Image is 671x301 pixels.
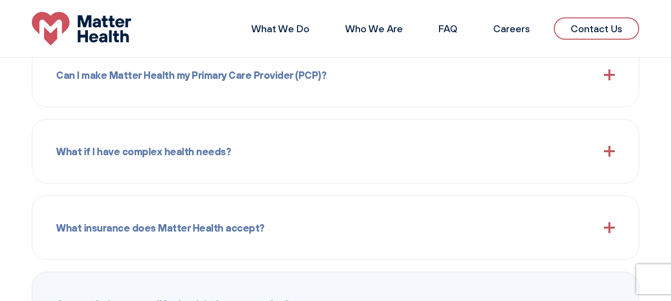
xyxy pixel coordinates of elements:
[554,17,639,40] a: Contact Us
[345,22,403,35] a: Who We Are
[493,22,530,35] a: Careers
[251,22,309,35] a: What We Do
[56,143,231,159] span: What if I have complex health needs?
[439,22,457,35] a: FAQ
[56,67,326,83] span: Can I make Matter Health my Primary Care Provider (PCP)?
[56,220,265,236] span: What insurance does Matter Health accept?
